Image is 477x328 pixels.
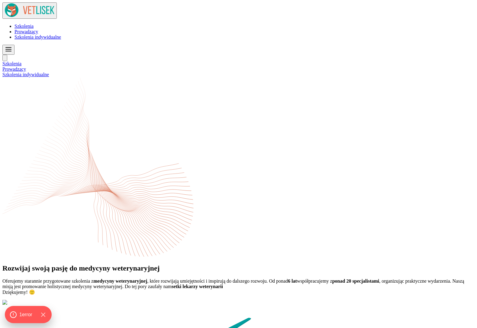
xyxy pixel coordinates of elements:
[288,278,297,284] b: 6 lat
[2,67,26,72] a: Prowadzący
[15,24,34,29] a: Szkolenia
[2,61,21,66] a: Szkolenia
[2,45,15,55] button: Toggle menu
[2,72,49,77] a: Szkolenia indywidualne
[2,264,475,272] h2: Rozwijaj swoją pasję do medycyny weterynaryjnej
[2,278,475,295] p: Oferujemy starannie przygotowane szkolenia z , które rozwijają umiejętności i inspirują do dalsze...
[2,300,7,305] img: eventsPhotosRoll2.png
[15,29,38,34] a: Prowadzący
[332,278,379,284] b: ponad 20 specjalistami
[172,284,223,289] b: setki lekarzy weterynarii
[15,34,61,40] a: Szkolenia indywidualne
[93,278,147,284] b: medycyny weterynaryjnej
[2,55,7,61] button: Close menu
